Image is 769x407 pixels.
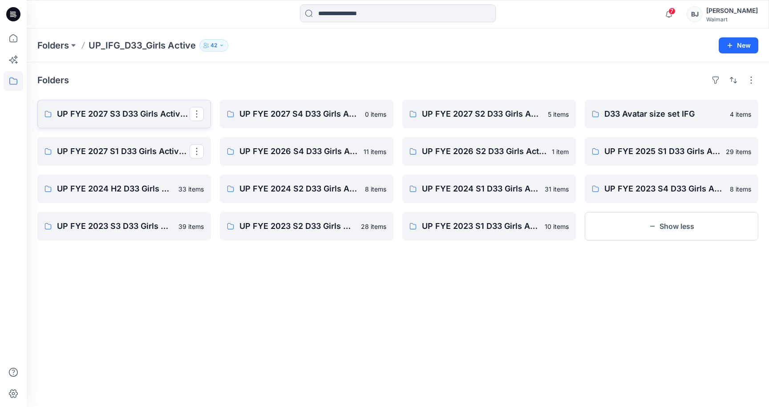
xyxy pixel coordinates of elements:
p: 11 items [364,147,386,156]
p: 31 items [545,184,569,194]
a: UP FYE 2023 S4 D33 Girls Active IFG8 items [585,175,758,203]
p: UP FYE 2023 S4 D33 Girls Active IFG [604,183,724,195]
span: 7 [668,8,676,15]
a: UP FYE 2027 S1 D33 Girls Active IFG [37,137,211,166]
p: 10 items [545,222,569,231]
p: UP FYE 2026 S4 D33 Girls Active IFG [239,145,358,158]
a: UP FYE 2024 S2 D33 Girls Active IFG8 items [220,175,393,203]
a: UP FYE 2026 S2 D33 Girls Active IFG1 item [402,137,576,166]
p: UP FYE 2024 S2 D33 Girls Active IFG [239,183,360,195]
button: Show less [585,212,758,240]
h4: Folders [37,75,69,85]
p: 42 [210,41,217,50]
p: 39 items [178,222,204,231]
a: UP FYE 2026 S4 D33 Girls Active IFG11 items [220,137,393,166]
p: UP FYE 2027 S3 D33 Girls Active IFG [57,108,190,120]
p: UP FYE 2024 H2 D33 Girls Active IFG [57,183,173,195]
a: UP FYE 2023 S3 D33 Girls Active IFG39 items [37,212,211,240]
button: New [719,37,758,53]
p: UP FYE 2025 S1 D33 Girls Active IFG [604,145,720,158]
p: UP FYE 2024 S1 D33 Girls Active IFG [422,183,539,195]
p: UP_IFG_D33_Girls Active [89,39,196,52]
p: UP FYE 2027 S2 D33 Girls Active IFG [422,108,542,120]
p: UP FYE 2027 S4 D33 Girls Active IFG [239,108,360,120]
p: 1 item [552,147,569,156]
p: 8 items [365,184,386,194]
a: D33 Avatar size set IFG4 items [585,100,758,128]
p: 5 items [548,110,569,119]
a: UP FYE 2025 S1 D33 Girls Active IFG29 items [585,137,758,166]
a: UP FYE 2023 S1 D33 Girls Active IFG10 items [402,212,576,240]
p: UP FYE 2023 S3 D33 Girls Active IFG [57,220,173,232]
p: D33 Avatar size set IFG [604,108,724,120]
button: 42 [199,39,228,52]
div: BJ [687,6,703,22]
p: 33 items [178,184,204,194]
a: Folders [37,39,69,52]
p: 28 items [361,222,386,231]
p: UP FYE 2026 S2 D33 Girls Active IFG [422,145,546,158]
p: UP FYE 2027 S1 D33 Girls Active IFG [57,145,190,158]
a: UP FYE 2023 S2 D33 Girls Active IFG28 items [220,212,393,240]
a: UP FYE 2027 S4 D33 Girls Active IFG0 items [220,100,393,128]
p: 29 items [726,147,751,156]
p: 8 items [730,184,751,194]
p: 4 items [730,110,751,119]
a: UP FYE 2027 S3 D33 Girls Active IFG [37,100,211,128]
p: UP FYE 2023 S2 D33 Girls Active IFG [239,220,356,232]
a: UP FYE 2027 S2 D33 Girls Active IFG5 items [402,100,576,128]
p: 0 items [365,110,386,119]
div: Walmart [706,16,758,23]
div: [PERSON_NAME] [706,5,758,16]
a: UP FYE 2024 S1 D33 Girls Active IFG31 items [402,175,576,203]
a: UP FYE 2024 H2 D33 Girls Active IFG33 items [37,175,211,203]
p: UP FYE 2023 S1 D33 Girls Active IFG [422,220,539,232]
